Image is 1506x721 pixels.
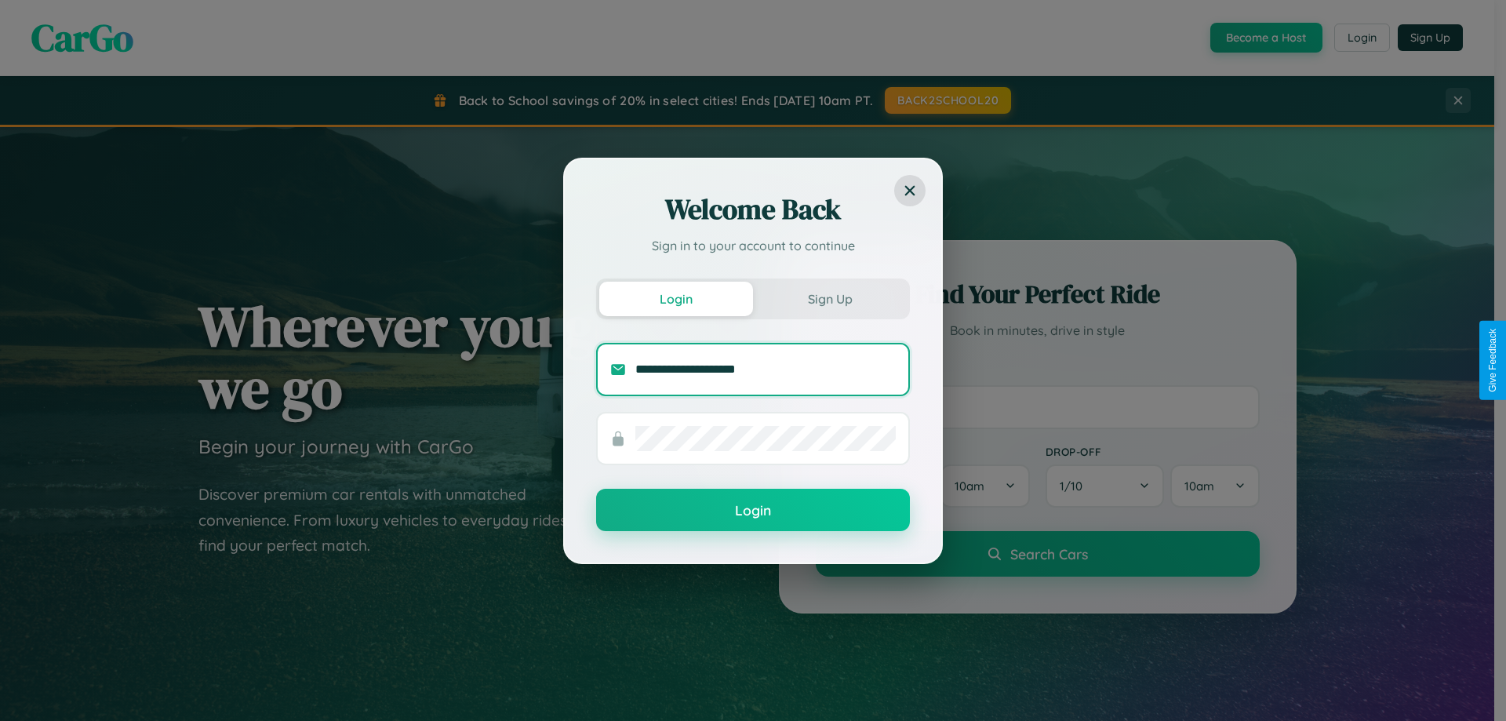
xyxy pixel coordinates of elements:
[753,282,907,316] button: Sign Up
[596,191,910,228] h2: Welcome Back
[1487,329,1498,392] div: Give Feedback
[599,282,753,316] button: Login
[596,489,910,531] button: Login
[596,236,910,255] p: Sign in to your account to continue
